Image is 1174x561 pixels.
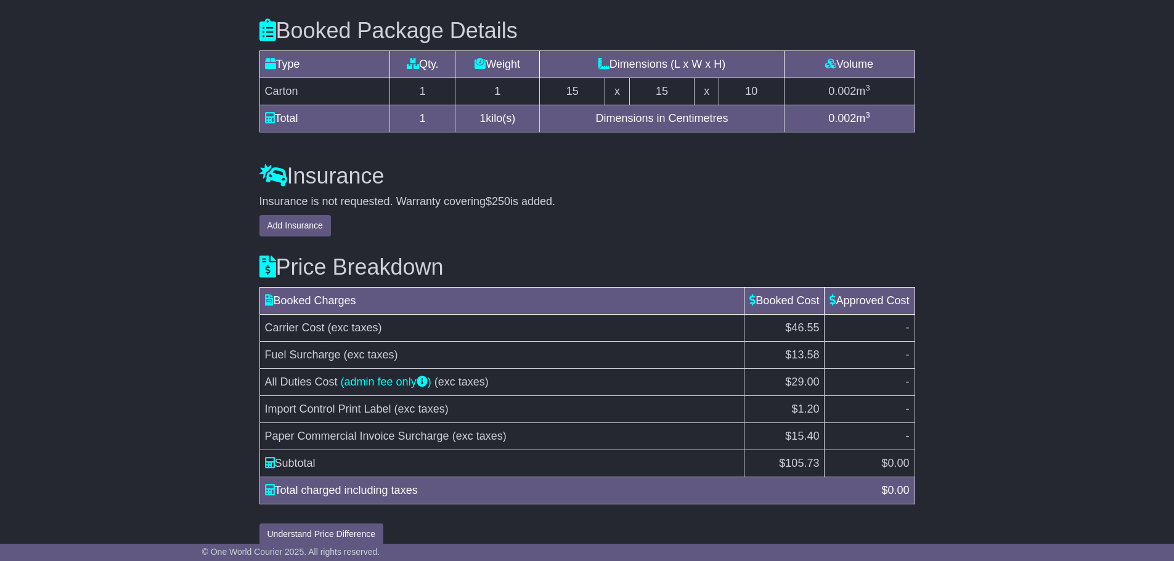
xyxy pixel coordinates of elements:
[791,403,819,415] span: $1.20
[259,450,744,477] td: Subtotal
[540,50,784,78] td: Dimensions (L x W x H)
[875,482,915,499] div: $
[865,83,870,92] sup: 3
[259,287,744,314] td: Booked Charges
[259,78,390,105] td: Carton
[629,78,695,105] td: 15
[785,457,819,469] span: 105.73
[259,482,876,499] div: Total charged including taxes
[265,321,325,334] span: Carrier Cost
[784,50,915,78] td: Volume
[785,321,819,334] span: $46.55
[455,78,540,105] td: 1
[259,523,384,545] button: Understand Price Difference
[259,18,915,43] h3: Booked Package Details
[887,484,909,496] span: 0.00
[744,450,825,477] td: $
[906,376,910,388] span: -
[259,50,390,78] td: Type
[390,50,455,78] td: Qty.
[394,403,449,415] span: (exc taxes)
[259,255,915,280] h3: Price Breakdown
[825,287,915,314] td: Approved Cost
[265,376,338,388] span: All Duties Cost
[341,376,431,388] a: (admin fee only)
[865,110,870,119] sup: 3
[344,349,398,361] span: (exc taxes)
[540,105,784,132] td: Dimensions in Centimetres
[828,85,856,97] span: 0.002
[390,105,455,132] td: 1
[828,112,856,124] span: 0.002
[784,105,915,132] td: m
[434,376,489,388] span: (exc taxes)
[744,287,825,314] td: Booked Cost
[719,78,784,105] td: 10
[479,112,486,124] span: 1
[906,349,910,361] span: -
[259,195,915,209] div: Insurance is not requested. Warranty covering is added.
[695,78,719,105] td: x
[784,78,915,105] td: m
[455,105,540,132] td: kilo(s)
[785,430,819,442] span: $15.40
[785,349,819,361] span: $13.58
[540,78,605,105] td: 15
[259,215,331,236] button: Add Insurance
[390,78,455,105] td: 1
[486,195,510,208] span: $250
[265,403,391,415] span: Import Control Print Label
[265,430,449,442] span: Paper Commercial Invoice Surcharge
[455,50,540,78] td: Weight
[825,450,915,477] td: $
[202,547,380,557] span: © One World Courier 2025. All rights reserved.
[605,78,629,105] td: x
[328,321,382,334] span: (exc taxes)
[906,430,910,442] span: -
[259,105,390,132] td: Total
[785,376,819,388] span: $29.00
[906,403,910,415] span: -
[887,457,909,469] span: 0.00
[452,430,507,442] span: (exc taxes)
[259,164,915,188] h3: Insurance
[265,349,341,361] span: Fuel Surcharge
[906,321,910,334] span: -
